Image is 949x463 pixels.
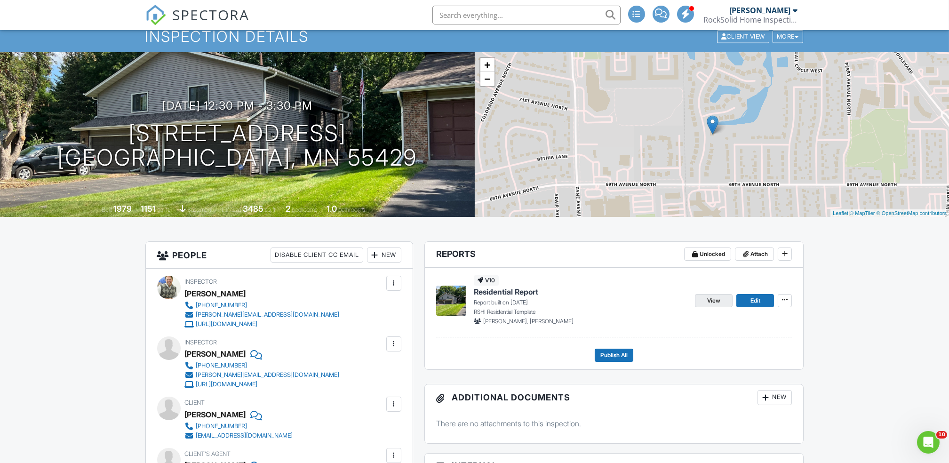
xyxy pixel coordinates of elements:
[185,319,340,329] a: [URL][DOMAIN_NAME]
[196,302,247,309] div: [PHONE_NUMBER]
[57,121,417,171] h1: [STREET_ADDRESS] [GEOGRAPHIC_DATA], Mn 55429
[187,206,213,213] span: basement
[185,450,231,457] span: Client's Agent
[145,13,250,32] a: SPECTORA
[185,287,246,301] div: [PERSON_NAME]
[936,431,947,439] span: 10
[196,371,340,379] div: [PERSON_NAME][EMAIL_ADDRESS][DOMAIN_NAME]
[480,58,494,72] a: Zoom in
[286,204,290,214] div: 2
[196,381,258,388] div: [URL][DOMAIN_NAME]
[185,380,340,389] a: [URL][DOMAIN_NAME]
[185,407,246,422] div: [PERSON_NAME]
[113,204,132,214] div: 1979
[830,209,949,217] div: |
[196,432,293,439] div: [EMAIL_ADDRESS][DOMAIN_NAME]
[185,370,340,380] a: [PERSON_NAME][EMAIL_ADDRESS][DOMAIN_NAME]
[758,390,792,405] div: New
[185,399,205,406] span: Client
[185,301,340,310] a: [PHONE_NUMBER]
[436,418,792,429] p: There are no attachments to this inspection.
[196,320,258,328] div: [URL][DOMAIN_NAME]
[185,347,246,361] div: [PERSON_NAME]
[185,339,217,346] span: Inspector
[833,210,848,216] a: Leaflet
[157,206,170,213] span: sq. ft.
[185,278,217,285] span: Inspector
[243,204,263,214] div: 3485
[327,204,337,214] div: 1.0
[877,210,947,216] a: © OpenStreetMap contributors
[222,206,241,213] span: Lot Size
[146,242,413,269] h3: People
[185,310,340,319] a: [PERSON_NAME][EMAIL_ADDRESS][DOMAIN_NAME]
[196,362,247,369] div: [PHONE_NUMBER]
[141,204,156,214] div: 1151
[292,206,318,213] span: bedrooms
[917,431,940,454] iframe: Intercom live chat
[432,6,621,24] input: Search everything...
[338,206,365,213] span: bathrooms
[850,210,875,216] a: © MapTiler
[145,5,166,25] img: The Best Home Inspection Software - Spectora
[730,6,791,15] div: [PERSON_NAME]
[717,30,769,43] div: Client View
[367,247,401,263] div: New
[480,72,494,86] a: Zoom out
[185,422,293,431] a: [PHONE_NUMBER]
[102,206,112,213] span: Built
[185,431,293,440] a: [EMAIL_ADDRESS][DOMAIN_NAME]
[716,32,772,40] a: Client View
[265,206,277,213] span: sq.ft.
[196,311,340,319] div: [PERSON_NAME][EMAIL_ADDRESS][DOMAIN_NAME]
[271,247,363,263] div: Disable Client CC Email
[185,361,340,370] a: [PHONE_NUMBER]
[162,99,312,112] h3: [DATE] 12:30 pm - 3:30 pm
[196,423,247,430] div: [PHONE_NUMBER]
[425,384,804,411] h3: Additional Documents
[173,5,250,24] span: SPECTORA
[704,15,798,24] div: RockSolid Home Inspections
[145,28,804,45] h1: Inspection Details
[773,30,803,43] div: More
